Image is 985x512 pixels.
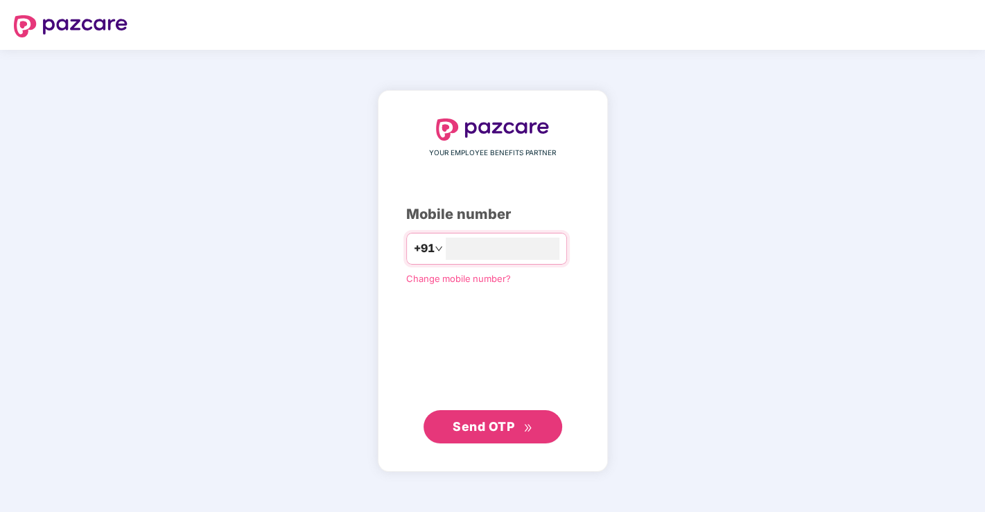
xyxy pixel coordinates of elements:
[436,118,550,141] img: logo
[523,423,532,432] span: double-right
[453,419,514,434] span: Send OTP
[406,273,511,284] a: Change mobile number?
[435,245,443,253] span: down
[429,148,556,159] span: YOUR EMPLOYEE BENEFITS PARTNER
[406,204,579,225] div: Mobile number
[14,15,128,37] img: logo
[424,410,562,443] button: Send OTPdouble-right
[414,240,435,257] span: +91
